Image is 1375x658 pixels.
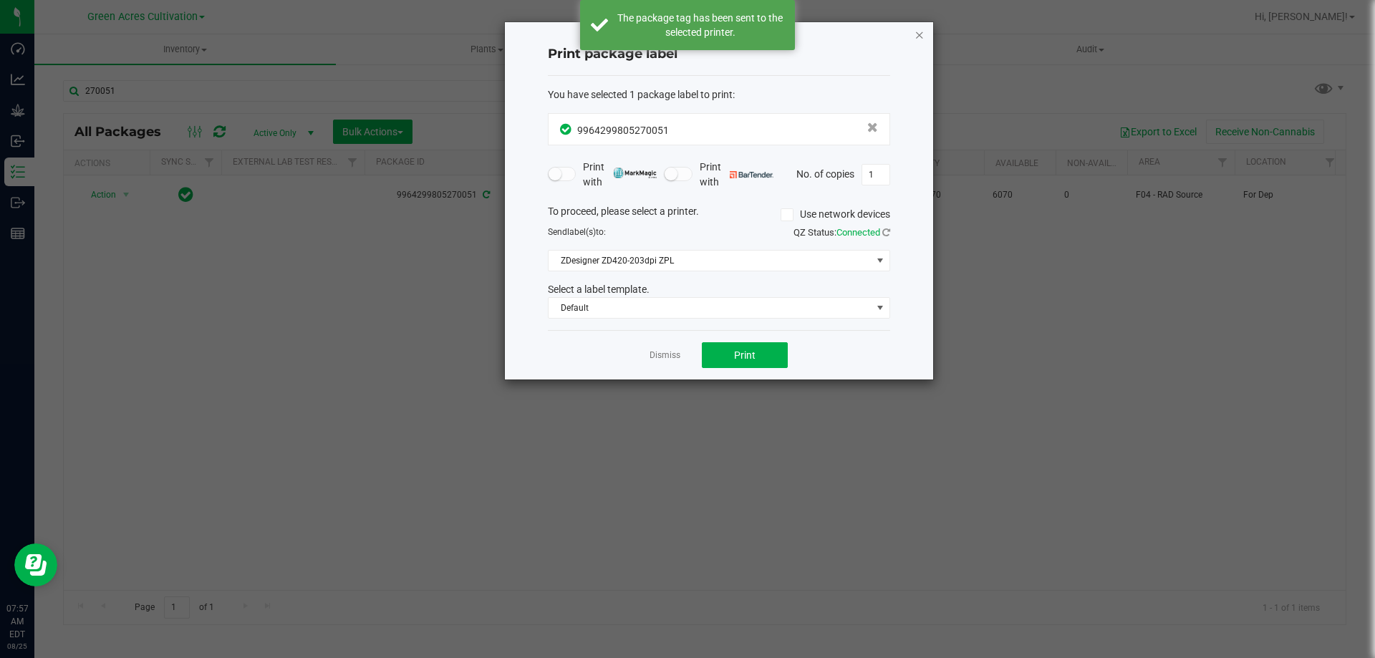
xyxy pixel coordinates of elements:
span: Default [549,298,872,318]
span: No. of copies [796,168,854,179]
span: You have selected 1 package label to print [548,89,733,100]
label: Use network devices [781,207,890,222]
span: Connected [836,227,880,238]
span: label(s) [567,227,596,237]
div: Select a label template. [537,282,901,297]
div: To proceed, please select a printer. [537,204,901,226]
span: In Sync [560,122,574,137]
iframe: Resource center [14,543,57,586]
div: The package tag has been sent to the selected printer. [616,11,784,39]
div: : [548,87,890,102]
button: Print [702,342,788,368]
span: Send to: [548,227,606,237]
img: mark_magic_cybra.png [613,168,657,178]
span: 9964299805270051 [577,125,669,136]
span: Print with [583,160,657,190]
a: Dismiss [650,349,680,362]
span: Print [734,349,756,361]
span: Print with [700,160,773,190]
h4: Print package label [548,45,890,64]
span: QZ Status: [793,227,890,238]
span: ZDesigner ZD420-203dpi ZPL [549,251,872,271]
img: bartender.png [730,171,773,178]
